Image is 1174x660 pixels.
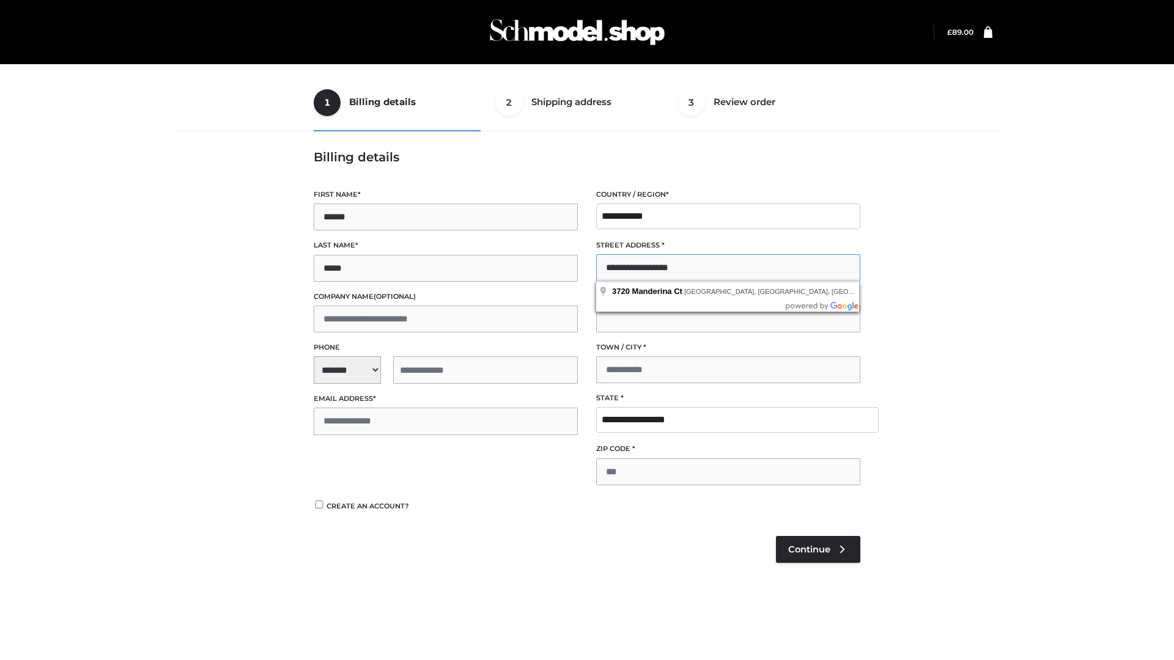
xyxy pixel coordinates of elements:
[314,189,578,200] label: First name
[612,287,630,296] span: 3720
[947,28,973,37] a: £89.00
[485,8,669,56] img: Schmodel Admin 964
[314,501,325,508] input: Create an account?
[374,292,416,301] span: (optional)
[684,288,902,295] span: [GEOGRAPHIC_DATA], [GEOGRAPHIC_DATA], [GEOGRAPHIC_DATA]
[596,392,860,404] label: State
[314,291,578,302] label: Company name
[596,443,860,455] label: ZIP Code
[596,189,860,200] label: Country / Region
[314,342,578,353] label: Phone
[947,28,952,37] span: £
[776,536,860,563] a: Continue
[314,393,578,405] label: Email address
[947,28,973,37] bdi: 89.00
[327,502,409,510] span: Create an account?
[596,240,860,251] label: Street address
[314,240,578,251] label: Last name
[596,342,860,353] label: Town / City
[788,544,830,555] span: Continue
[632,287,682,296] span: Manderina Ct
[314,150,860,164] h3: Billing details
